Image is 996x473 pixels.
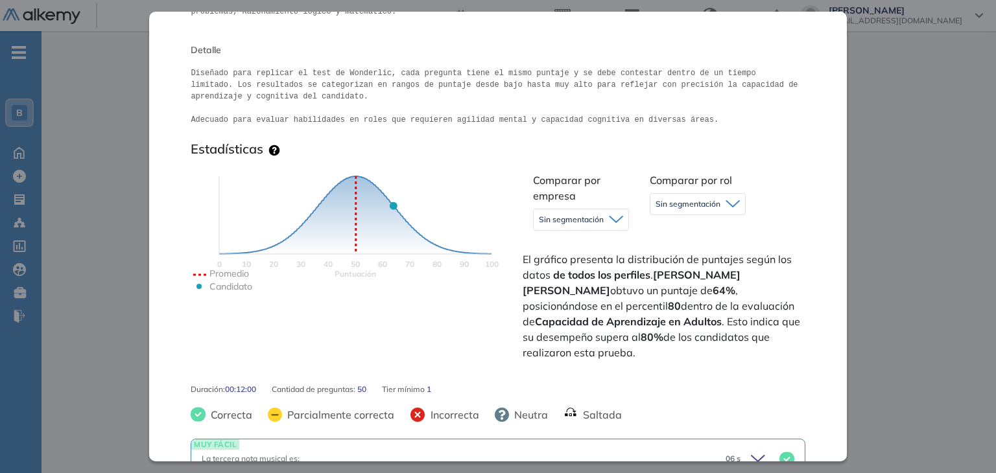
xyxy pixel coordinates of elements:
[202,454,300,463] span: La tercera nota musical es:
[209,281,252,292] text: Candidato
[523,284,610,297] strong: [PERSON_NAME]
[433,259,442,269] text: 80
[533,174,600,202] span: Comparar por empresa
[206,407,252,422] span: Correcta
[335,269,376,279] text: Scores
[523,251,802,360] span: El gráfico presenta la distribución de puntajes según los datos . obtuvo un puntaje de , posicion...
[382,384,427,395] span: Tier mínimo
[405,259,414,269] text: 70
[539,214,604,225] span: Sin segmentación
[191,439,239,449] span: MUY FÁCIL
[191,67,805,126] pre: Diseñado para replicar el test de Wonderlic, cada pregunta tiene el mismo puntaje y se debe conte...
[269,259,278,269] text: 20
[726,453,741,465] span: 06 s
[578,407,622,422] span: Saltada
[282,407,394,422] span: Parcialmente correcta
[653,268,741,281] strong: [PERSON_NAME]
[357,384,366,395] span: 50
[425,407,479,422] span: Incorrecta
[242,259,251,269] text: 10
[485,259,499,269] text: 100
[296,259,305,269] text: 30
[650,174,732,187] span: Comparar por rol
[225,384,256,395] span: 00:12:00
[209,268,249,279] text: Promedio
[427,384,431,395] span: 1
[713,284,735,297] strong: 64%
[460,259,469,269] text: 90
[553,268,650,281] strong: de todos los perfiles
[668,299,681,312] strong: 80
[272,384,357,395] span: Cantidad de preguntas:
[641,330,663,343] strong: 80%
[217,259,222,269] text: 0
[191,384,225,395] span: Duración :
[324,259,333,269] text: 40
[509,407,548,422] span: Neutra
[378,259,387,269] text: 60
[191,141,263,157] h3: Estadísticas
[191,43,805,57] span: Detalle
[351,259,360,269] text: 50
[535,315,722,328] strong: Capacidad de Aprendizaje en Adultos
[656,199,720,209] span: Sin segmentación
